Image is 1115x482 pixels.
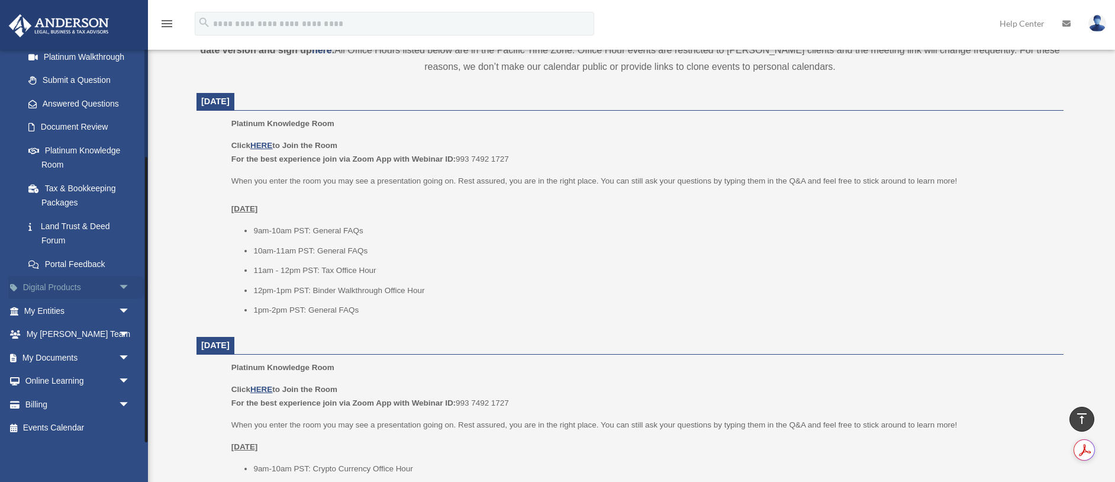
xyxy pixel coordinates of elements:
img: Anderson Advisors Platinum Portal [5,14,112,37]
u: [DATE] [231,204,258,213]
a: HERE [250,141,272,150]
strong: . [332,45,334,55]
li: 12pm-1pm PST: Binder Walkthrough Office Hour [253,284,1055,298]
b: For the best experience join via Zoom App with Webinar ID: [231,155,456,163]
b: For the best experience join via Zoom App with Webinar ID: [231,399,456,407]
a: menu [160,21,174,31]
span: arrow_drop_down [118,346,142,370]
a: Billingarrow_drop_down [8,393,148,416]
li: 10am-11am PST: General FAQs [253,244,1055,258]
div: All Office Hours listed below are in the Pacific Time Zone. Office Hour events are restricted to ... [196,25,1064,75]
a: vertical_align_top [1069,407,1094,432]
span: arrow_drop_down [118,323,142,347]
a: Tax & Bookkeeping Packages [17,176,148,214]
span: arrow_drop_down [118,369,142,394]
a: My [PERSON_NAME] Teamarrow_drop_down [8,323,148,346]
a: Online Learningarrow_drop_down [8,369,148,393]
a: Submit a Question [17,69,148,92]
a: Digital Productsarrow_drop_down [8,276,148,300]
a: Platinum Knowledge Room [17,139,142,176]
i: search [198,16,211,29]
a: Platinum Walkthrough [17,45,148,69]
span: Platinum Knowledge Room [231,119,334,128]
li: 9am-10am PST: General FAQs [253,224,1055,238]
a: My Entitiesarrow_drop_down [8,299,148,323]
a: here [312,45,332,55]
a: Portal Feedback [17,252,148,276]
a: Document Review [17,115,148,139]
i: menu [160,17,174,31]
p: When you enter the room you may see a presentation going on. Rest assured, you are in the right p... [231,174,1055,216]
span: arrow_drop_down [118,299,142,323]
p: 993 7492 1727 [231,139,1055,166]
p: 993 7492 1727 [231,383,1055,410]
span: arrow_drop_down [118,276,142,300]
i: vertical_align_top [1075,412,1089,426]
a: HERE [250,385,272,394]
li: 11am - 12pm PST: Tax Office Hour [253,264,1055,278]
li: 9am-10am PST: Crypto Currency Office Hour [253,462,1055,476]
a: Events Calendar [8,416,148,440]
p: When you enter the room you may see a presentation going on. Rest assured, you are in the right p... [231,418,1055,432]
u: [DATE] [231,442,258,451]
a: Answered Questions [17,92,148,115]
a: My Documentsarrow_drop_down [8,346,148,369]
b: Click to Join the Room [231,141,337,150]
a: Land Trust & Deed Forum [17,214,148,252]
span: Platinum Knowledge Room [231,363,334,372]
span: [DATE] [201,97,230,106]
b: Click to Join the Room [231,385,337,394]
img: User Pic [1088,15,1106,32]
span: arrow_drop_down [118,393,142,417]
span: [DATE] [201,340,230,350]
li: 1pm-2pm PST: General FAQs [253,303,1055,317]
